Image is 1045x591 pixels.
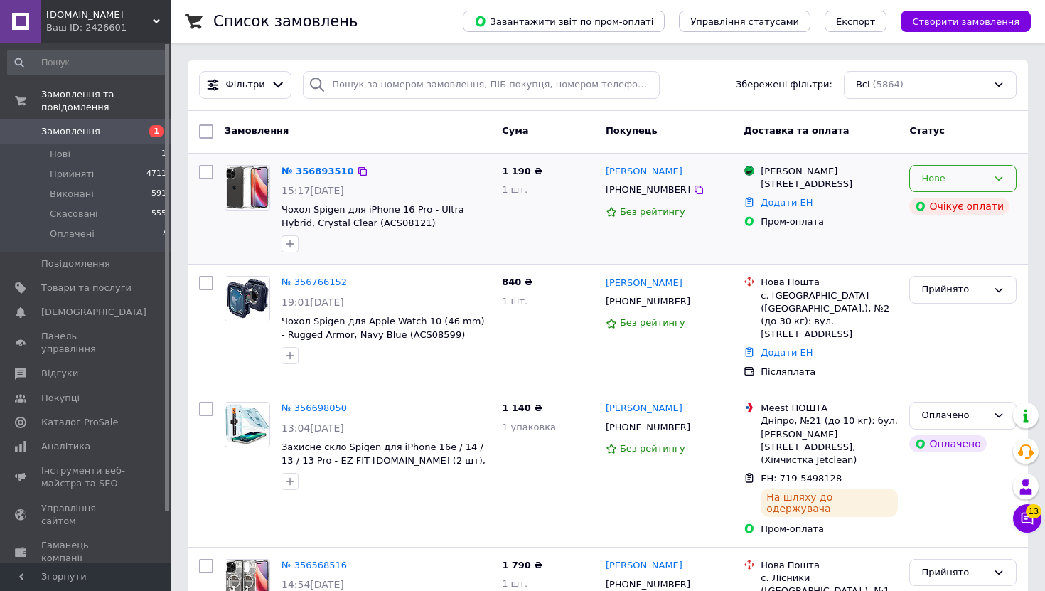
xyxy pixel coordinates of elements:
[1013,504,1041,533] button: Чат з покупцем13
[603,418,693,437] div: [PHONE_NUMBER]
[603,292,693,311] div: [PHONE_NUMBER]
[282,579,344,590] span: 14:54[DATE]
[41,392,80,405] span: Покупці
[41,282,132,294] span: Товари та послуги
[690,16,799,27] span: Управління статусами
[909,435,986,452] div: Оплачено
[41,440,90,453] span: Аналітика
[502,166,542,176] span: 1 190 ₴
[41,367,78,380] span: Відгуки
[761,215,898,228] div: Пром-оплата
[736,78,832,92] span: Збережені фільтри:
[282,277,347,287] a: № 356766152
[213,13,358,30] h1: Список замовлень
[761,402,898,415] div: Meest ПОШТА
[41,416,118,429] span: Каталог ProSale
[761,523,898,536] div: Пром-оплата
[761,197,813,208] a: Додати ЕН
[41,257,110,270] span: Повідомлення
[921,282,987,297] div: Прийнято
[620,317,685,328] span: Без рейтингу
[146,168,166,181] span: 4711
[50,148,70,161] span: Нові
[225,276,270,321] a: Фото товару
[606,402,682,415] a: [PERSON_NAME]
[606,125,658,136] span: Покупець
[761,276,898,289] div: Нова Пошта
[836,16,876,27] span: Експорт
[41,330,132,356] span: Панель управління
[41,502,132,528] span: Управління сайтом
[606,165,682,179] a: [PERSON_NAME]
[149,125,164,137] span: 1
[761,559,898,572] div: Нова Пошта
[474,15,653,28] span: Завантажити звіт по пром-оплаті
[761,366,898,378] div: Післяплата
[41,125,100,138] span: Замовлення
[1026,504,1041,518] span: 13
[761,473,842,484] span: ЕН: 719-5498128
[50,208,98,220] span: Скасовані
[901,11,1031,32] button: Створити замовлення
[225,166,269,209] img: Фото товару
[46,9,153,21] span: Spigen.in.ua
[620,443,685,454] span: Без рейтингу
[502,125,528,136] span: Cума
[825,11,887,32] button: Експорт
[909,198,1009,215] div: Очікує оплати
[921,408,987,423] div: Оплачено
[225,277,269,321] img: Фото товару
[41,88,171,114] span: Замовлення та повідомлення
[912,16,1019,27] span: Створити замовлення
[886,16,1031,26] a: Створити замовлення
[282,185,344,196] span: 15:17[DATE]
[761,165,898,178] div: [PERSON_NAME]
[909,125,945,136] span: Статус
[282,560,347,570] a: № 356568516
[502,422,556,432] span: 1 упаковка
[161,228,166,240] span: 7
[41,464,132,490] span: Інструменти веб-майстра та SEO
[46,21,171,34] div: Ваш ID: 2426601
[856,78,870,92] span: Всі
[502,184,527,195] span: 1 шт.
[225,404,269,445] img: Фото товару
[606,277,682,290] a: [PERSON_NAME]
[282,166,354,176] a: № 356893510
[225,125,289,136] span: Замовлення
[151,188,166,201] span: 591
[502,560,542,570] span: 1 790 ₴
[502,296,527,307] span: 1 шт.
[282,403,347,413] a: № 356698050
[502,403,542,413] span: 1 140 ₴
[161,148,166,161] span: 1
[761,178,898,191] div: [STREET_ADDRESS]
[761,489,898,517] div: На шляху до одержувача
[282,297,344,308] span: 19:01[DATE]
[282,316,485,340] a: Чохол Spigen для Apple Watch 10 (46 mm) - Rugged Armor, Navy Blue (ACS08599)
[41,306,146,319] span: [DEMOGRAPHIC_DATA]
[151,208,166,220] span: 555
[225,402,270,447] a: Фото товару
[761,289,898,341] div: с. [GEOGRAPHIC_DATA] ([GEOGRAPHIC_DATA].), №2 (до 30 кг): вул. [STREET_ADDRESS]
[761,347,813,358] a: Додати ЕН
[225,165,270,211] a: Фото товару
[41,539,132,565] span: Гаманець компанії
[502,277,532,287] span: 840 ₴
[873,79,904,90] span: (5864)
[744,125,849,136] span: Доставка та оплата
[606,559,682,573] a: [PERSON_NAME]
[679,11,810,32] button: Управління статусами
[282,204,464,228] a: Чохол Spigen для iPhone 16 Pro - Ultra Hybrid, Crystal Clear (ACS08121)
[50,168,94,181] span: Прийняті
[50,188,94,201] span: Виконані
[921,171,987,186] div: Нове
[226,78,265,92] span: Фільтри
[463,11,665,32] button: Завантажити звіт по пром-оплаті
[620,206,685,217] span: Без рейтингу
[282,442,486,479] a: Захисне скло Spigen для iPhone 16e / 14 / 13 / 13 Pro - EZ FIT [DOMAIN_NAME] (2 шт), Clear (AGL03...
[7,50,168,75] input: Пошук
